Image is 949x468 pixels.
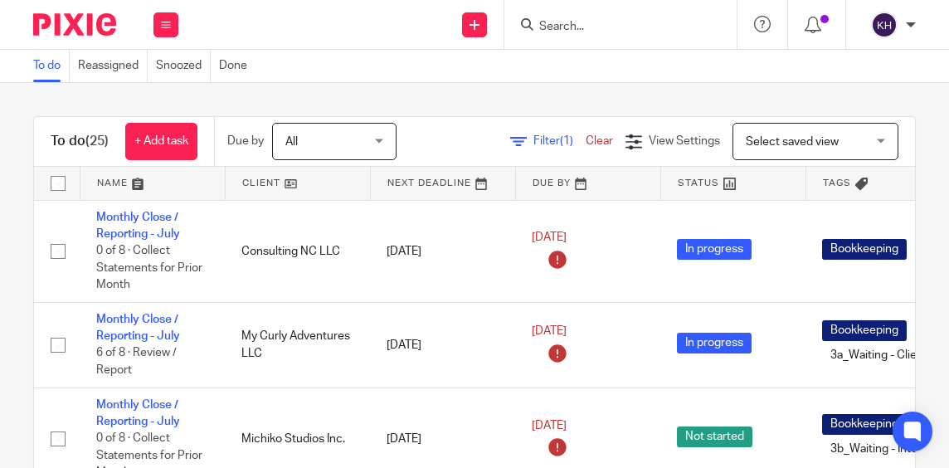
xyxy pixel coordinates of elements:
span: 3a_Waiting - Client [822,345,936,366]
a: Done [219,50,255,82]
a: To do [33,50,70,82]
input: Search [538,20,687,35]
a: Monthly Close / Reporting - July [96,399,180,427]
a: Reassigned [78,50,148,82]
span: Filter [533,135,586,147]
span: (1) [560,135,573,147]
td: [DATE] [370,200,515,302]
span: 6 of 8 · Review / Report [96,348,177,377]
img: svg%3E [871,12,898,38]
td: Consulting NC LLC [225,200,370,302]
img: Pixie [33,13,116,36]
td: [DATE] [370,302,515,388]
span: Bookkeeping [822,320,907,341]
span: Bookkeeping [822,239,907,260]
span: [DATE] [532,232,567,244]
span: Not started [677,427,752,447]
p: Due by [227,133,264,149]
a: Clear [586,135,613,147]
td: My Curly Adventures LLC [225,302,370,388]
span: (25) [85,134,109,148]
a: Snoozed [156,50,211,82]
span: 3b_Waiting - Internal [822,439,945,460]
span: Tags [823,178,851,188]
span: [DATE] [532,420,567,431]
a: Monthly Close / Reporting - July [96,314,180,342]
span: [DATE] [532,326,567,338]
span: Select saved view [746,136,839,148]
span: View Settings [649,135,720,147]
span: In progress [677,239,752,260]
span: 0 of 8 · Collect Statements for Prior Month [96,245,202,290]
h1: To do [51,133,109,150]
a: Monthly Close / Reporting - July [96,212,180,240]
a: + Add task [125,123,197,160]
span: All [285,136,298,148]
span: In progress [677,333,752,353]
span: Bookkeeping [822,414,907,435]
